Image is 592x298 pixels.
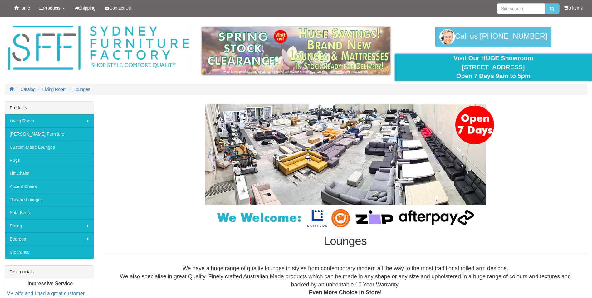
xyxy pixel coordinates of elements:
span: Contact Us [109,6,131,11]
img: spring-sale.gif [202,27,390,74]
a: Clearance [5,246,94,259]
a: Dining [5,219,94,232]
a: Rugs [5,154,94,167]
div: Visit Our HUGE Showroom [STREET_ADDRESS] Open 7 Days 9am to 5pm [399,54,587,81]
a: Shipping [70,0,100,16]
a: Sofa Beds [5,206,94,219]
li: 0 items [564,5,583,11]
div: Products [5,102,94,114]
a: Catalog [21,87,36,92]
span: Home [18,6,30,11]
a: Accent Chairs [5,180,94,193]
a: [PERSON_NAME] Furniture [5,127,94,141]
a: Contact Us [100,0,135,16]
input: Site search [497,3,545,14]
img: Sydney Furniture Factory [5,24,192,72]
a: Bedroom [5,232,94,246]
span: Shipping [79,6,96,11]
b: Even More Choice In Store! [309,289,382,296]
a: Custom Made Lounges [5,141,94,154]
a: Products [35,0,69,16]
a: Living Room [42,87,67,92]
span: Products [43,6,60,11]
img: Lounges [189,104,501,229]
b: Impressive Service [27,281,73,286]
a: Theatre Lounges [5,193,94,206]
a: Living Room [5,114,94,127]
a: Lounges [73,87,90,92]
a: Home [9,0,35,16]
h1: Lounges [103,235,587,247]
a: Lift Chairs [5,167,94,180]
div: Testimonials [5,266,94,278]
